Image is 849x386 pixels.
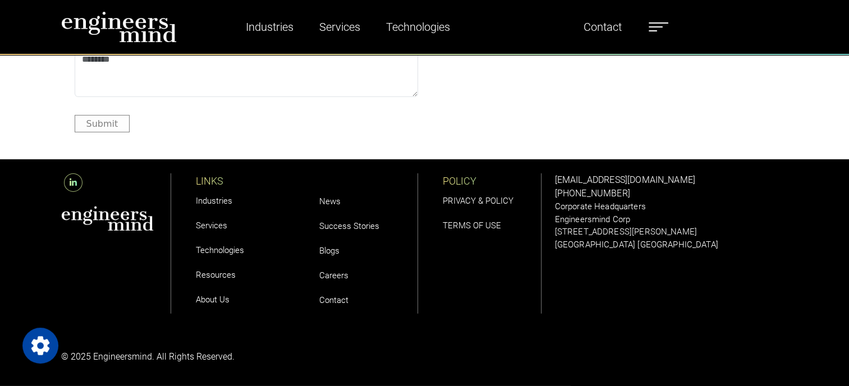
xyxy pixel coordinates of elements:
a: Careers [319,270,348,281]
p: LINKS [196,173,295,189]
a: Technologies [196,245,244,255]
p: [STREET_ADDRESS][PERSON_NAME] [555,226,788,238]
a: Contact [579,14,626,40]
a: LinkedIn [61,177,85,188]
p: Corporate Headquarters [555,200,788,213]
a: Industries [241,14,298,40]
img: logo [61,11,177,43]
a: Industries [196,196,232,206]
a: Technologies [382,14,455,40]
p: POLICY [443,173,541,189]
a: News [319,196,341,206]
a: [EMAIL_ADDRESS][DOMAIN_NAME] [555,174,695,185]
p: © 2025 Engineersmind. All Rights Reserved. [61,350,418,364]
button: Submit [75,115,130,132]
a: TERMS OF USE [443,220,501,231]
a: Resources [196,270,236,280]
iframe: reCAPTCHA [432,49,602,93]
img: aws [61,206,154,231]
a: Contact [319,295,348,305]
a: Services [196,220,227,231]
a: PRIVACY & POLICY [443,196,513,206]
p: Engineersmind Corp [555,213,788,226]
p: [GEOGRAPHIC_DATA] [GEOGRAPHIC_DATA] [555,238,788,251]
a: Services [315,14,365,40]
a: [PHONE_NUMBER] [555,188,630,199]
a: About Us [196,295,230,305]
a: Blogs [319,246,339,256]
a: Success Stories [319,221,379,231]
